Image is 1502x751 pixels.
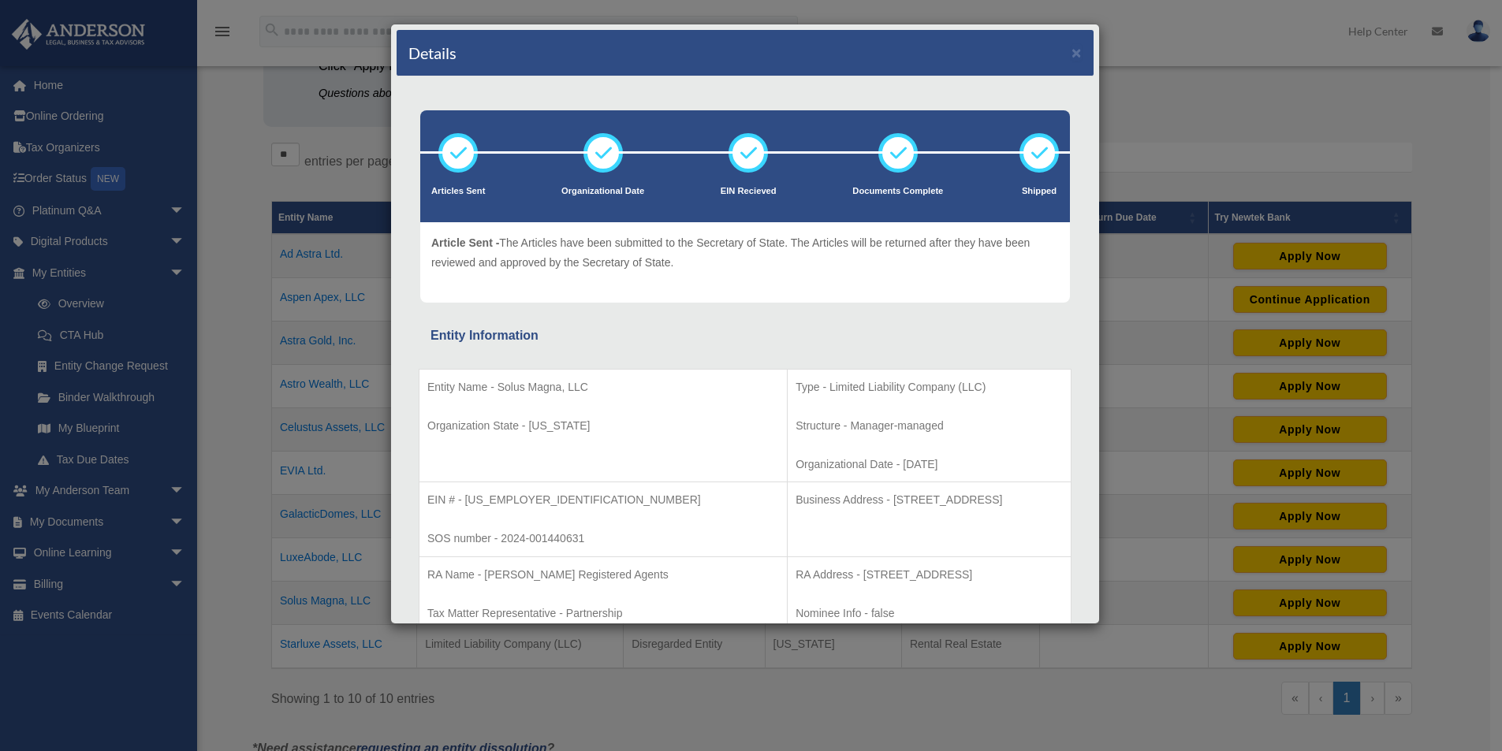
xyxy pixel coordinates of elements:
div: Entity Information [430,325,1060,347]
p: RA Name - [PERSON_NAME] Registered Agents [427,565,779,585]
p: Tax Matter Representative - Partnership [427,604,779,623]
p: SOS number - 2024-001440631 [427,529,779,548]
p: Articles Sent [431,184,485,199]
p: Organization State - [US_STATE] [427,416,779,436]
p: Nominee Info - false [796,604,1063,623]
p: Organizational Date [561,184,644,199]
p: Business Address - [STREET_ADDRESS] [796,490,1063,510]
p: Organizational Date - [DATE] [796,455,1063,474]
p: EIN # - [US_EMPLOYER_IDENTIFICATION_NUMBER] [427,490,779,510]
p: The Articles have been submitted to the Secretary of State. The Articles will be returned after t... [431,233,1059,272]
p: Entity Name - Solus Magna, LLC [427,377,779,397]
span: Article Sent - [431,236,499,249]
p: Documents Complete [852,184,943,199]
p: Type - Limited Liability Company (LLC) [796,377,1063,397]
button: × [1072,44,1082,61]
p: Structure - Manager-managed [796,416,1063,436]
p: Shipped [1019,184,1059,199]
p: EIN Recieved [721,184,777,199]
h4: Details [408,42,457,64]
p: RA Address - [STREET_ADDRESS] [796,565,1063,585]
